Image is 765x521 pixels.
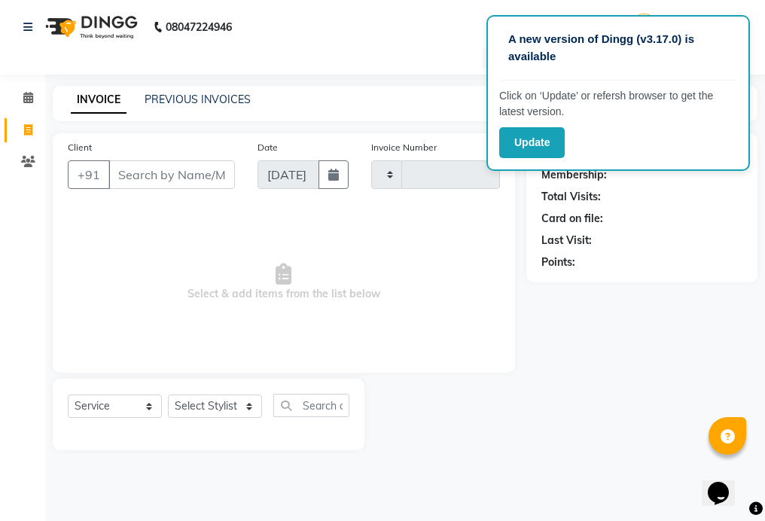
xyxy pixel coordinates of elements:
[68,207,500,358] span: Select & add items from the list below
[71,87,126,114] a: INVOICE
[541,189,601,205] div: Total Visits:
[541,254,575,270] div: Points:
[145,93,251,106] a: PREVIOUS INVOICES
[108,160,235,189] input: Search by Name/Mobile/Email/Code
[702,461,750,506] iframe: chat widget
[68,141,92,154] label: Client
[508,31,728,65] p: A new version of Dingg (v3.17.0) is available
[371,141,437,154] label: Invoice Number
[166,6,232,48] b: 08047224946
[38,6,142,48] img: logo
[541,167,607,183] div: Membership:
[499,127,565,158] button: Update
[68,160,110,189] button: +91
[541,211,603,227] div: Card on file:
[541,233,592,248] div: Last Visit:
[631,14,657,40] img: 01_Front Desk
[273,394,349,417] input: Search or Scan
[258,141,278,154] label: Date
[499,88,737,120] p: Click on ‘Update’ or refersh browser to get the latest version.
